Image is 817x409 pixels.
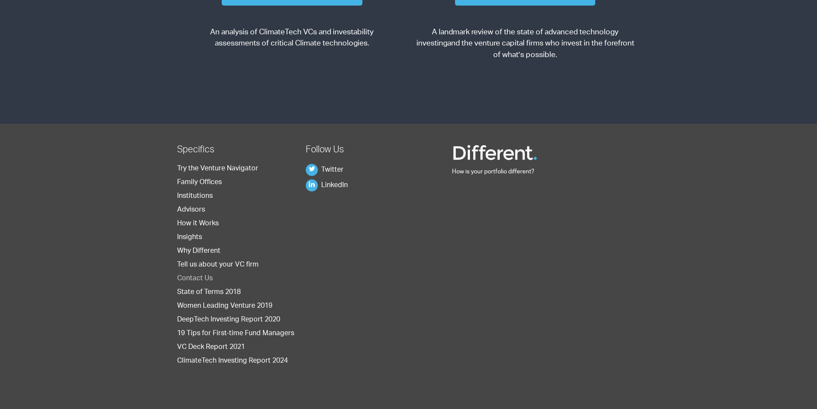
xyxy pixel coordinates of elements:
a: Institutions [177,193,213,200]
a: Tell us about your VC firm [177,262,259,269]
img: Different Funds [452,144,538,161]
a: DeepTech Investing Report 2020 [177,317,280,324]
a: Contact Us [177,276,213,282]
a: 19 Tips for First-time Fund Managers [177,330,294,337]
a: VC Deck Report 2021 [177,344,245,351]
a: Insights [177,234,202,241]
a: Why Different [177,248,220,255]
p: How is your portfolio different? [452,167,640,177]
a: Advisors [177,207,205,214]
span: A landmark review of the state of advanced technology investing [416,29,619,48]
h2: Specifics [177,144,298,157]
span: assessments of critical Climate technologies. [215,40,369,48]
a: Twitter [306,167,344,174]
a: Family Offices [177,179,222,186]
span: and the venture capital firms who invest in the forefront of what’s possible. [447,40,634,59]
a: Try the Venture Navigator [177,166,258,173]
a: LinkedIn [306,182,348,189]
a: Women Leading Venture 2019 [177,303,272,310]
a: ClimateTech Investing Report 2024 [177,358,288,365]
span: An analysis of ClimateTech VCs and investability [210,29,374,36]
h2: Follow Us [306,144,426,157]
a: State of Terms 2018 [177,289,241,296]
a: How it Works [177,221,219,227]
